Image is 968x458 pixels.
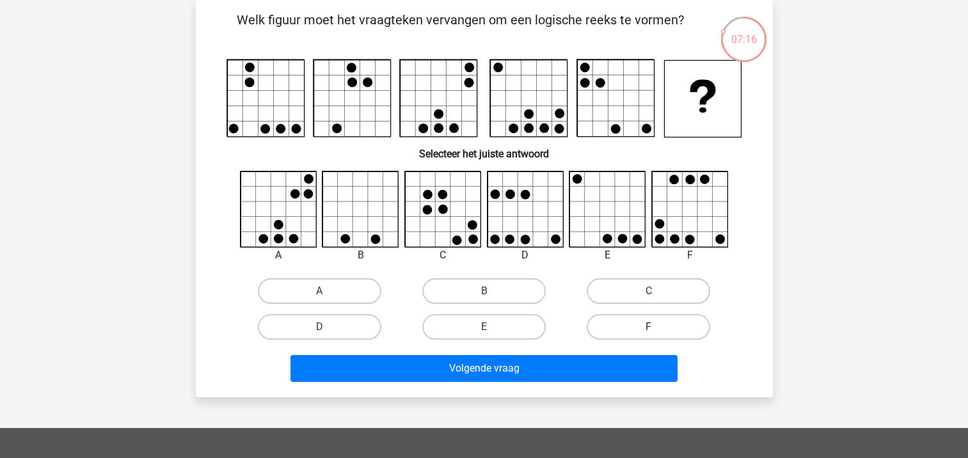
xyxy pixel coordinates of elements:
label: A [258,278,381,304]
label: F [587,314,710,340]
div: E [559,248,656,263]
label: C [587,278,710,304]
label: E [422,314,546,340]
button: Volgende vraag [290,355,678,382]
label: B [422,278,546,304]
div: A [230,248,327,263]
div: D [477,248,574,263]
div: C [395,248,491,263]
div: B [312,248,409,263]
label: D [258,314,381,340]
p: Welk figuur moet het vraagteken vervangen om een logische reeks te vormen? [216,10,704,49]
div: F [642,248,738,263]
div: 07:16 [720,15,768,47]
h6: Selecteer het juiste antwoord [216,138,752,160]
